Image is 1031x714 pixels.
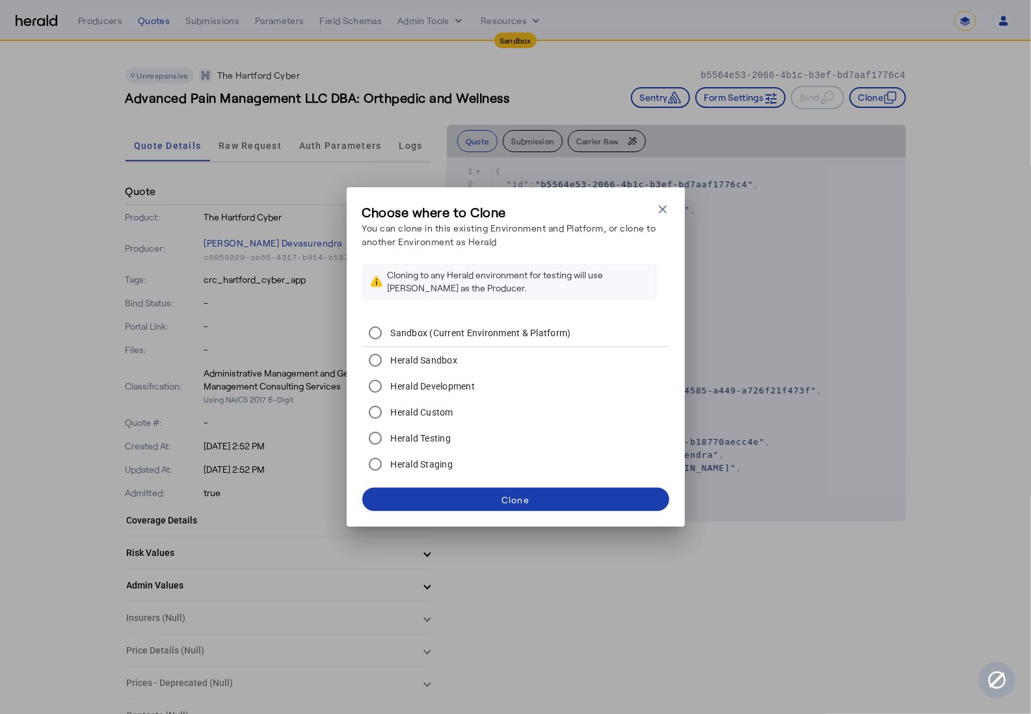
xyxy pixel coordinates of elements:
[502,493,529,507] div: Clone
[388,432,451,445] label: Herald Testing
[388,380,475,393] label: Herald Development
[388,354,458,367] label: Herald Sandbox
[362,488,669,511] button: Clone
[362,221,656,248] p: You can clone in this existing Environment and Platform, or clone to another Environment as Herald
[388,458,453,471] label: Herald Staging
[362,203,656,221] h3: Choose where to Clone
[388,406,453,419] label: Herald Custom
[388,326,571,339] label: Sandbox (Current Environment & Platform)
[388,269,648,295] div: Cloning to any Herald environment for testing will use [PERSON_NAME] as the Producer.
